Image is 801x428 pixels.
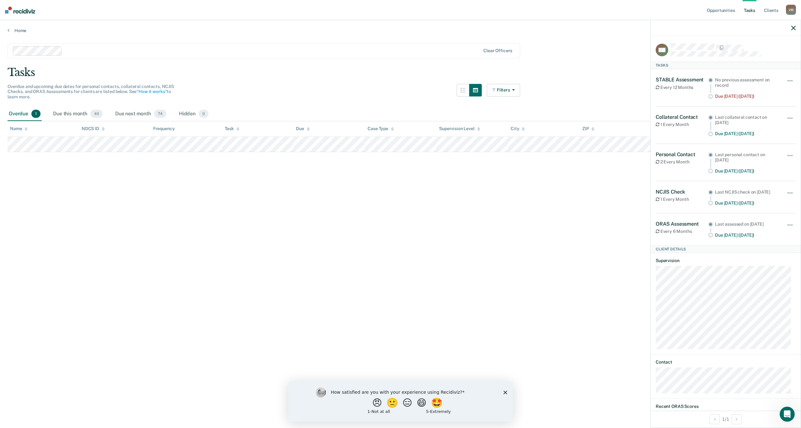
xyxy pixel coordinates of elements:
div: 1 / 1 [651,411,801,427]
iframe: Survey by Kim from Recidiviz [288,381,513,422]
div: No previous assessment on record [715,77,778,88]
div: Last personal contact on [DATE] [715,152,778,163]
dt: Supervision [656,258,796,263]
div: Due this month [52,107,104,121]
button: Next Client [732,414,742,424]
div: Due [DATE] ([DATE]) [715,131,778,136]
a: “How it works” [137,89,167,94]
div: Due [DATE] ([DATE]) [715,200,778,206]
div: Due [DATE] ([DATE]) [715,168,778,174]
div: City [511,126,525,131]
div: Case Type [368,126,394,131]
div: Client Details [651,245,801,253]
div: Tasks [8,66,793,79]
div: Due [DATE] ([DATE]) [715,94,778,99]
div: Tasks [651,62,801,69]
img: Recidiviz [5,7,35,14]
span: 1 [31,110,40,118]
div: Last assessed on [DATE] [715,222,778,227]
div: NDCS ID [82,126,105,131]
div: Task [225,126,239,131]
div: Clear officers [483,48,512,53]
div: Hidden [178,107,210,121]
div: 2 Every Month [656,159,708,165]
button: Previous Client [710,414,720,424]
div: Personal Contact [656,151,708,157]
div: Overdue [8,107,42,121]
div: STABLE Assessment [656,77,708,83]
div: Frequency [153,126,175,131]
div: 1 Every Month [656,197,708,202]
div: Last NCJIS check on [DATE] [715,189,778,195]
div: ZIP [582,126,595,131]
div: Every 6 Months [656,229,708,234]
div: Name [10,126,28,131]
button: Filters [487,84,520,96]
div: NCJIS Check [656,189,708,195]
div: Supervision Level [439,126,480,131]
dt: Recent ORAS Scores [656,404,796,409]
div: 1 Every Month [656,122,708,127]
span: 74 [154,110,166,118]
div: Due [296,126,310,131]
dt: Contact [656,359,796,365]
div: Every 12 Months [656,85,708,90]
span: 40 [90,110,103,118]
div: Last collateral contact on [DATE] [715,115,778,125]
div: V M [786,5,796,15]
a: Home [8,28,793,33]
div: Due [DATE] ([DATE]) [715,233,778,238]
div: Collateral Contact [656,114,708,120]
div: ORAS Assessment [656,221,708,227]
iframe: Intercom live chat [780,407,795,422]
span: Overdue and upcoming due dates for personal contacts, collateral contacts, NCJIS Checks, and ORAS... [8,84,174,100]
div: Due next month [114,107,168,121]
span: 0 [199,110,208,118]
